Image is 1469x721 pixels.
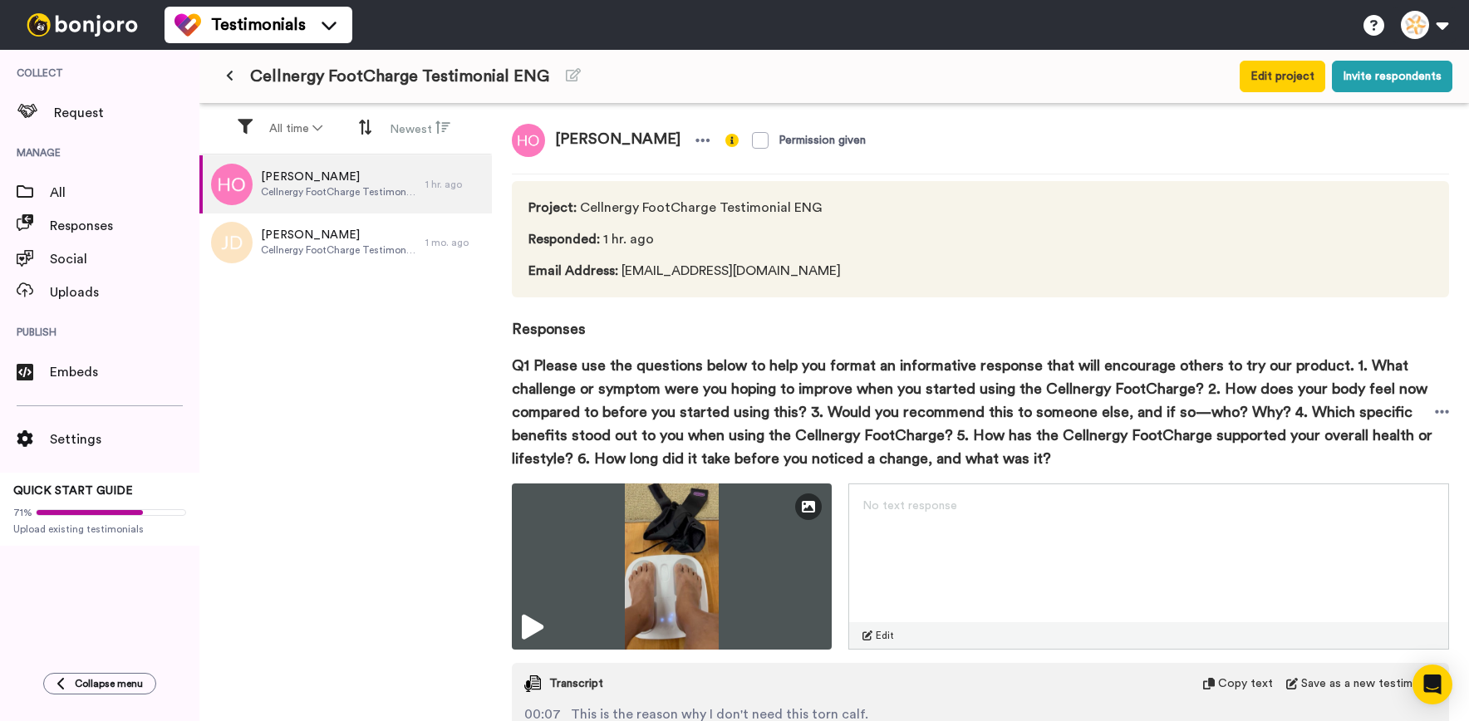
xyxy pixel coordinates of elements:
span: Project : [528,201,577,214]
span: Request [54,103,199,123]
span: Q1 Please use the questions below to help you format an informative response that will encourage ... [512,354,1435,470]
span: Uploads [50,282,199,302]
span: Email Address : [528,264,618,277]
span: Testimonials [211,13,306,37]
img: bj-logo-header-white.svg [20,13,145,37]
span: Upload existing testimonials [13,522,186,536]
img: jd.png [211,222,253,263]
img: info-yellow.svg [725,134,739,147]
span: All [50,183,199,203]
span: Cellnergy FootCharge Testimonial ENG [261,243,417,257]
span: Responses [512,297,1449,341]
span: Cellnergy FootCharge Testimonial ENG [528,198,841,218]
span: Cellnergy FootCharge Testimonial ENG [250,65,549,88]
span: QUICK START GUIDE [13,485,133,497]
button: Invite respondents [1332,61,1452,92]
span: Settings [50,429,199,449]
div: Open Intercom Messenger [1412,665,1452,704]
img: ho.png [211,164,253,205]
span: Edit [876,629,894,642]
span: [PERSON_NAME] [261,169,417,185]
span: Responded : [528,233,600,246]
a: [PERSON_NAME]Cellnergy FootCharge Testimonial ENG1 mo. ago [199,213,492,272]
button: All time [259,114,332,144]
button: Collapse menu [43,673,156,694]
span: Save as a new testimonial [1301,675,1437,692]
span: Responses [50,216,199,236]
span: Social [50,249,199,269]
button: Edit project [1240,61,1325,92]
span: Embeds [50,362,199,382]
span: Copy text [1218,675,1273,692]
div: Permission given [779,132,866,149]
img: 0da4842a-6ef2-44ef-99ea-baaecd708c0a-thumbnail_full-1758817834.jpg [512,483,832,650]
img: tm-color.svg [174,12,201,38]
div: 1 hr. ago [425,178,484,191]
span: 1 hr. ago [528,229,841,249]
span: [PERSON_NAME] [261,227,417,243]
img: transcript.svg [524,675,541,692]
span: Collapse menu [75,677,143,690]
span: Cellnergy FootCharge Testimonial ENG [261,185,417,199]
img: ho.png [512,124,545,157]
span: No text response [862,500,957,512]
a: [PERSON_NAME]Cellnergy FootCharge Testimonial ENG1 hr. ago [199,155,492,213]
span: [EMAIL_ADDRESS][DOMAIN_NAME] [528,261,841,281]
div: 1 mo. ago [425,236,484,249]
span: [PERSON_NAME] [545,124,690,157]
span: Transcript [549,675,603,692]
span: 71% [13,506,32,519]
button: Newest [380,113,460,145]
